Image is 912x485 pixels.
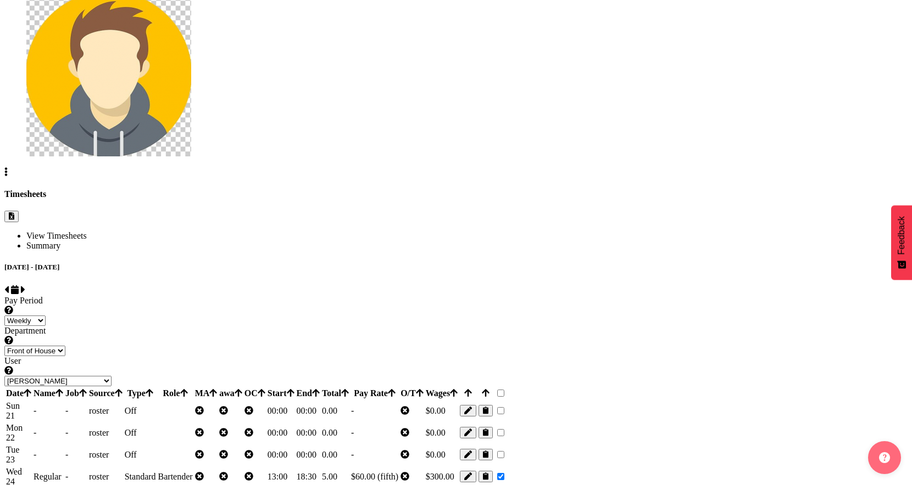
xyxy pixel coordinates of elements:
[34,388,63,398] span: Name
[351,472,398,481] span: $60.00 (fifth)
[4,326,908,346] label: Department
[6,401,20,410] span: Sun
[6,433,15,442] span: 22
[425,444,458,465] td: $0.00
[26,231,87,240] span: View Timesheets
[124,444,157,465] td: Off
[65,472,68,481] span: -
[296,401,320,421] td: 00:00
[351,428,354,437] span: -
[267,422,295,443] td: 00:00
[244,388,265,398] span: OC
[425,401,458,421] td: $0.00
[4,356,908,376] label: User
[268,388,294,398] span: Start
[195,388,218,398] span: MA
[65,450,68,459] span: -
[321,401,349,421] td: 0.00
[124,422,157,443] td: Off
[34,450,36,459] span: -
[65,388,87,398] span: Job
[158,472,193,481] span: Bartender
[401,388,424,398] span: O/T
[34,472,62,481] span: Regular
[34,406,36,415] span: -
[4,189,908,199] h4: Timesheets
[89,406,109,415] span: roster
[89,472,109,481] span: roster
[6,423,23,432] span: Mon
[163,388,188,398] span: Role
[351,450,354,459] span: -
[4,263,908,272] h5: [DATE] - [DATE]
[425,422,458,443] td: $0.00
[65,406,68,415] span: -
[321,444,349,465] td: 0.00
[891,205,912,280] button: Feedback - Show survey
[89,388,123,398] span: Source
[879,452,890,463] img: help-xxl-2.png
[897,216,907,255] span: Feedback
[26,241,60,250] span: Summary
[296,422,320,443] td: 00:00
[322,388,349,398] span: Total
[65,428,68,437] span: -
[219,388,242,398] span: awa
[4,296,908,315] label: Pay Period
[6,445,19,454] span: Tue
[297,388,320,398] span: End
[4,211,19,222] button: Export CSV
[6,467,22,476] span: Wed
[127,388,153,398] span: Type
[321,422,349,443] td: 0.00
[6,455,15,464] span: 23
[124,401,157,421] td: Off
[354,388,396,398] span: Pay Rate
[296,444,320,465] td: 00:00
[6,411,15,420] span: 21
[267,401,295,421] td: 00:00
[351,406,354,415] span: -
[267,444,295,465] td: 00:00
[89,450,109,459] span: roster
[426,388,458,398] span: Wages
[89,428,109,437] span: roster
[34,428,36,437] span: -
[6,388,31,398] span: Date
